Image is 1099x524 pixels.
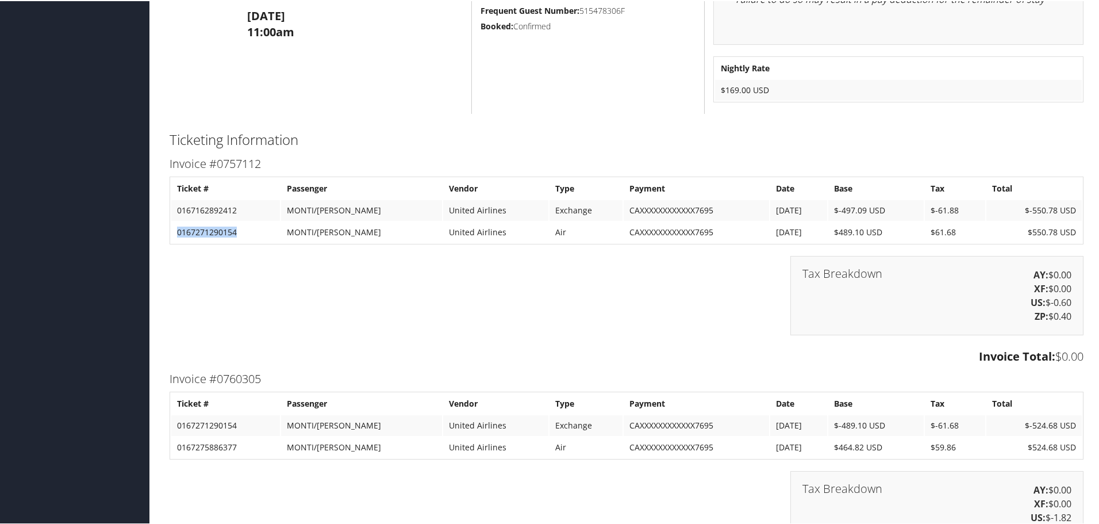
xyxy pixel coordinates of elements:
[979,347,1055,363] strong: Invoice Total:
[1031,295,1046,308] strong: US:
[986,221,1082,242] td: $550.78 USD
[1035,309,1048,322] strong: ZP:
[828,436,924,457] td: $464.82 USD
[247,7,285,22] strong: [DATE]
[986,414,1082,435] td: $-524.68 USD
[171,177,280,198] th: Ticket #
[549,392,623,413] th: Type
[281,392,442,413] th: Passenger
[828,221,924,242] td: $489.10 USD
[828,199,924,220] td: $-497.09 USD
[171,392,280,413] th: Ticket #
[443,221,548,242] td: United Airlines
[171,221,280,242] td: 0167271290154
[624,392,769,413] th: Payment
[624,199,769,220] td: CAXXXXXXXXXXXX7695
[715,57,1082,78] th: Nightly Rate
[481,20,513,30] strong: Booked:
[925,392,985,413] th: Tax
[549,199,623,220] td: Exchange
[790,255,1083,334] div: $0.00 $0.00 $-0.60 $0.40
[281,436,442,457] td: MONTI/[PERSON_NAME]
[171,199,280,220] td: 0167162892412
[443,177,548,198] th: Vendor
[715,79,1082,100] td: $169.00 USD
[549,177,623,198] th: Type
[1031,510,1046,523] strong: US:
[443,414,548,435] td: United Airlines
[281,414,442,435] td: MONTI/[PERSON_NAME]
[624,436,769,457] td: CAXXXXXXXXXXXX7695
[549,436,623,457] td: Air
[443,392,548,413] th: Vendor
[802,482,882,494] h3: Tax Breakdown
[925,221,985,242] td: $61.68
[247,23,294,39] strong: 11:00am
[986,177,1082,198] th: Total
[1034,496,1048,509] strong: XF:
[828,392,924,413] th: Base
[828,177,924,198] th: Base
[281,221,442,242] td: MONTI/[PERSON_NAME]
[986,436,1082,457] td: $524.68 USD
[802,267,882,278] h3: Tax Breakdown
[170,347,1083,364] h3: $0.00
[443,436,548,457] td: United Airlines
[925,436,985,457] td: $59.86
[770,436,827,457] td: [DATE]
[770,414,827,435] td: [DATE]
[443,199,548,220] td: United Airlines
[549,414,623,435] td: Exchange
[281,199,442,220] td: MONTI/[PERSON_NAME]
[171,436,280,457] td: 0167275886377
[170,129,1083,148] h2: Ticketing Information
[170,370,1083,386] h3: Invoice #0760305
[624,414,769,435] td: CAXXXXXXXXXXXX7695
[770,177,827,198] th: Date
[549,221,623,242] td: Air
[925,199,985,220] td: $-61.88
[481,20,695,31] h5: Confirmed
[1034,281,1048,294] strong: XF:
[171,414,280,435] td: 0167271290154
[481,4,695,16] h5: 515478306F
[481,4,579,15] strong: Frequent Guest Number:
[986,392,1082,413] th: Total
[828,414,924,435] td: $-489.10 USD
[1033,267,1048,280] strong: AY:
[925,414,985,435] td: $-61.68
[624,221,769,242] td: CAXXXXXXXXXXXX7695
[624,177,769,198] th: Payment
[170,155,1083,171] h3: Invoice #0757112
[1033,483,1048,495] strong: AY:
[770,199,827,220] td: [DATE]
[281,177,442,198] th: Passenger
[986,199,1082,220] td: $-550.78 USD
[770,392,827,413] th: Date
[925,177,985,198] th: Tax
[770,221,827,242] td: [DATE]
